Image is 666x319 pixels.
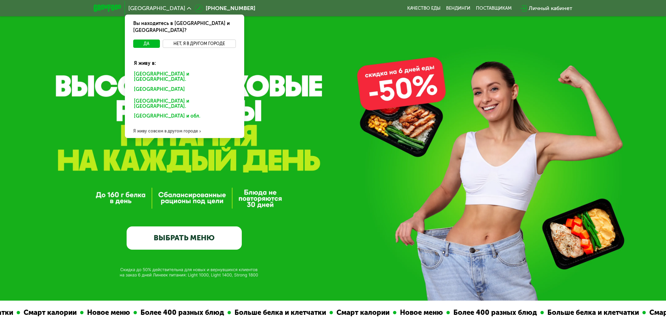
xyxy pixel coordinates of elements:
[129,85,237,96] div: [GEOGRAPHIC_DATA]
[476,6,512,11] div: поставщикам
[129,70,240,84] div: [GEOGRAPHIC_DATA] и [GEOGRAPHIC_DATA].
[128,6,185,11] span: [GEOGRAPHIC_DATA]
[446,6,470,11] a: Вендинги
[125,15,244,40] div: Вы находитесь в [GEOGRAPHIC_DATA] и [GEOGRAPHIC_DATA]?
[119,307,217,318] div: Больше белка и клетчатки
[221,307,281,318] div: Смарт калории
[338,307,428,318] div: Более 400 разных блюд
[407,6,441,11] a: Качество еды
[529,4,572,12] div: Личный кабинет
[284,307,334,318] div: Новое меню
[133,40,160,48] button: Да
[25,307,116,318] div: Более 400 разных блюд
[195,4,255,12] a: [PHONE_NUMBER]
[129,54,240,67] div: Я живу в:
[127,226,242,250] a: ВЫБРАТЬ МЕНЮ
[125,124,244,138] div: Я живу совсем в другом городе
[432,307,530,318] div: Больше белка и клетчатки
[129,112,237,123] div: [GEOGRAPHIC_DATA] и обл.
[597,307,647,318] div: Новое меню
[163,40,236,48] button: Нет, я в другом городе
[534,307,594,318] div: Смарт калории
[129,97,240,111] div: [GEOGRAPHIC_DATA] и [GEOGRAPHIC_DATA].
